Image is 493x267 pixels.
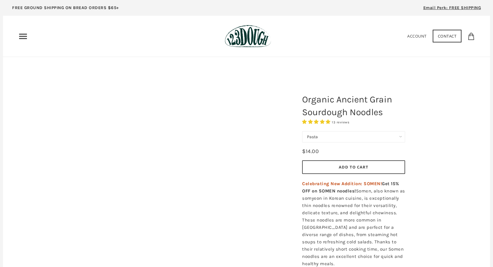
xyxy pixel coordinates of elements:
strong: Get 15% OFF on SOMEN noodles! [302,181,399,194]
img: 123Dough Bakery [225,25,271,48]
nav: Primary [18,32,28,41]
a: FREE GROUND SHIPPING ON BREAD ORDERS $65+ [3,3,128,16]
div: $14.00 [302,147,319,156]
span: 4.85 stars [302,119,332,125]
a: Contact [433,30,462,42]
a: Email Perk: FREE SHIPPING [414,3,490,16]
p: FREE GROUND SHIPPING ON BREAD ORDERS $65+ [12,5,119,11]
button: Add to Cart [302,160,405,174]
a: Account [407,33,427,39]
h1: Organic Ancient Grain Sourdough Noodles [298,90,410,122]
span: Email Perk: FREE SHIPPING [423,5,481,10]
span: Add to Cart [339,164,368,170]
span: 13 reviews [332,120,349,124]
span: Celebrating New Addition: SOMEN! [302,181,382,186]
